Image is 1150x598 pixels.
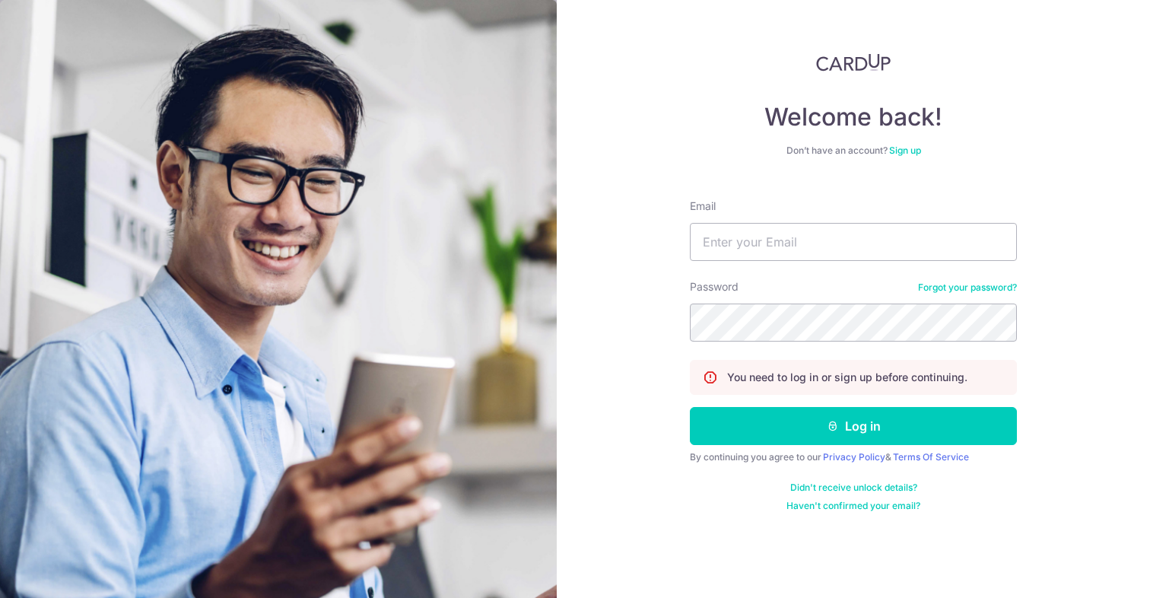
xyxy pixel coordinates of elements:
div: Don’t have an account? [690,145,1017,157]
label: Password [690,279,739,294]
h4: Welcome back! [690,102,1017,132]
a: Haven't confirmed your email? [786,500,920,512]
a: Sign up [889,145,921,156]
p: You need to log in or sign up before continuing. [727,370,967,385]
a: Privacy Policy [823,451,885,463]
a: Didn't receive unlock details? [790,482,917,494]
div: By continuing you agree to our & [690,451,1017,463]
button: Log in [690,407,1017,445]
a: Terms Of Service [893,451,969,463]
img: CardUp Logo [816,53,891,72]
input: Enter your Email [690,223,1017,261]
label: Email [690,199,716,214]
a: Forgot your password? [918,282,1017,294]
